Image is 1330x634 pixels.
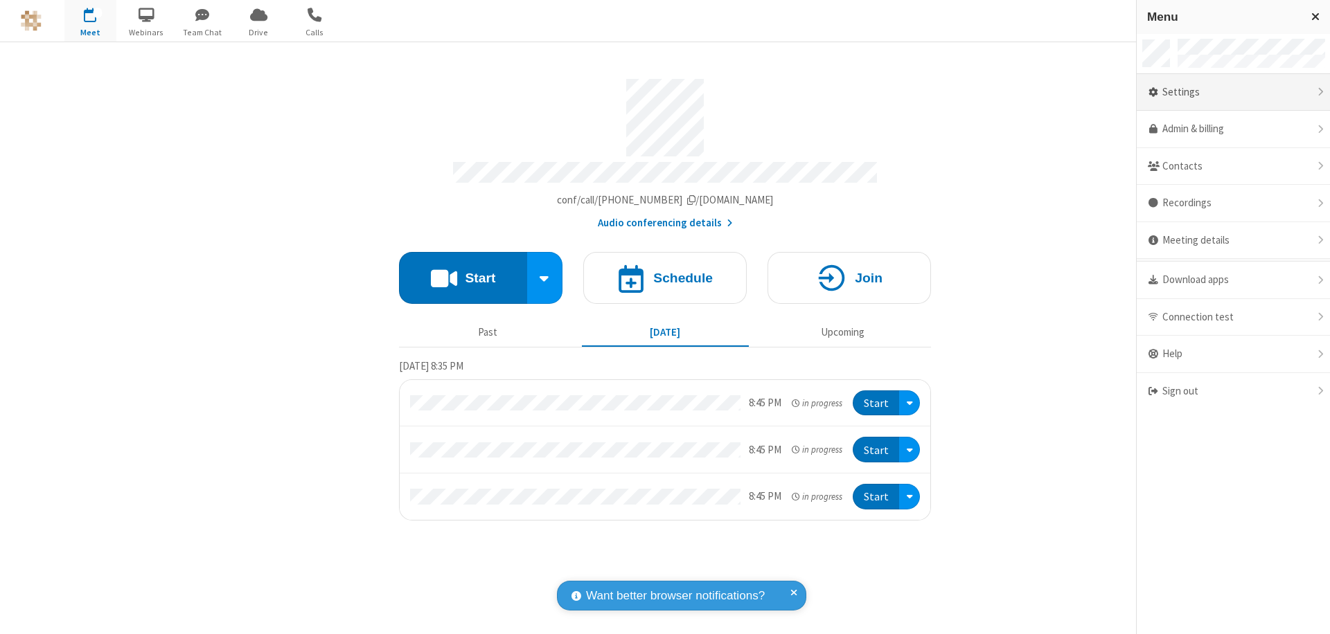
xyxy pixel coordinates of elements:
span: Want better browser notifications? [586,587,765,605]
div: Start conference options [527,252,563,304]
div: Open menu [899,437,920,462]
button: [DATE] [582,319,749,345]
span: Copy my meeting room link [557,193,774,206]
a: Admin & billing [1137,111,1330,148]
span: Webinars [121,26,172,39]
div: 8:45 PM [749,489,781,505]
button: Audio conferencing details [598,215,733,231]
button: Upcoming [759,319,926,345]
section: Account details [399,69,931,231]
span: [DATE] 8:35 PM [399,359,463,372]
h3: Menu [1147,10,1299,24]
div: Sign out [1137,373,1330,410]
section: Today's Meetings [399,358,931,520]
span: Meet [64,26,116,39]
img: QA Selenium DO NOT DELETE OR CHANGE [21,10,42,31]
button: Start [399,252,527,304]
div: Meeting details [1137,222,1330,260]
div: Recordings [1137,185,1330,222]
span: Drive [233,26,285,39]
div: Settings [1137,74,1330,111]
div: Connection test [1137,299,1330,336]
button: Schedule [583,252,747,304]
button: Past [405,319,571,345]
div: Open menu [899,390,920,416]
div: 8:45 PM [749,395,781,411]
div: 8:45 PM [749,442,781,458]
h4: Start [465,271,495,284]
div: Download apps [1137,262,1330,299]
button: Join [768,252,931,304]
div: Contacts [1137,148,1330,185]
div: 3 [94,8,103,18]
span: Calls [289,26,341,39]
button: Start [853,484,899,509]
button: Copy my meeting room linkCopy my meeting room link [557,192,774,208]
div: Open menu [899,484,920,509]
button: Start [853,390,899,416]
em: in progress [792,490,842,503]
span: Team Chat [177,26,229,39]
em: in progress [792,397,842,410]
button: Start [853,437,899,462]
h4: Join [855,271,883,284]
em: in progress [792,443,842,456]
div: Help [1137,336,1330,373]
h4: Schedule [653,271,713,284]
